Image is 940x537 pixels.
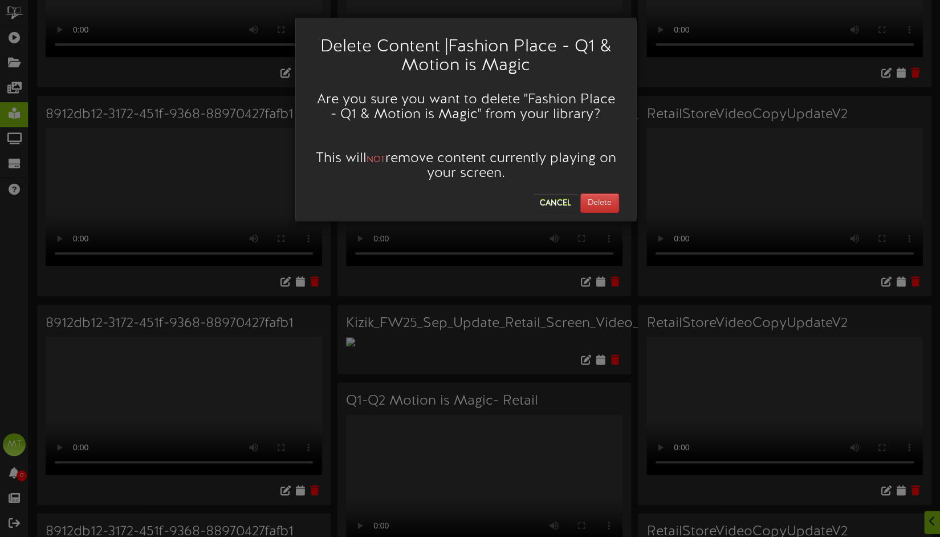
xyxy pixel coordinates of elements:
[580,193,619,213] button: Delete
[367,155,385,165] span: NOT
[312,38,619,75] h2: Delete Content | Fashion Place - Q1 & Motion is Magic
[312,92,619,123] h3: Are you sure you want to delete " Fashion Place - Q1 & Motion is Magic " from your library?
[312,151,619,181] h3: This will remove content currently playing on your screen.
[533,194,578,212] button: Cancel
